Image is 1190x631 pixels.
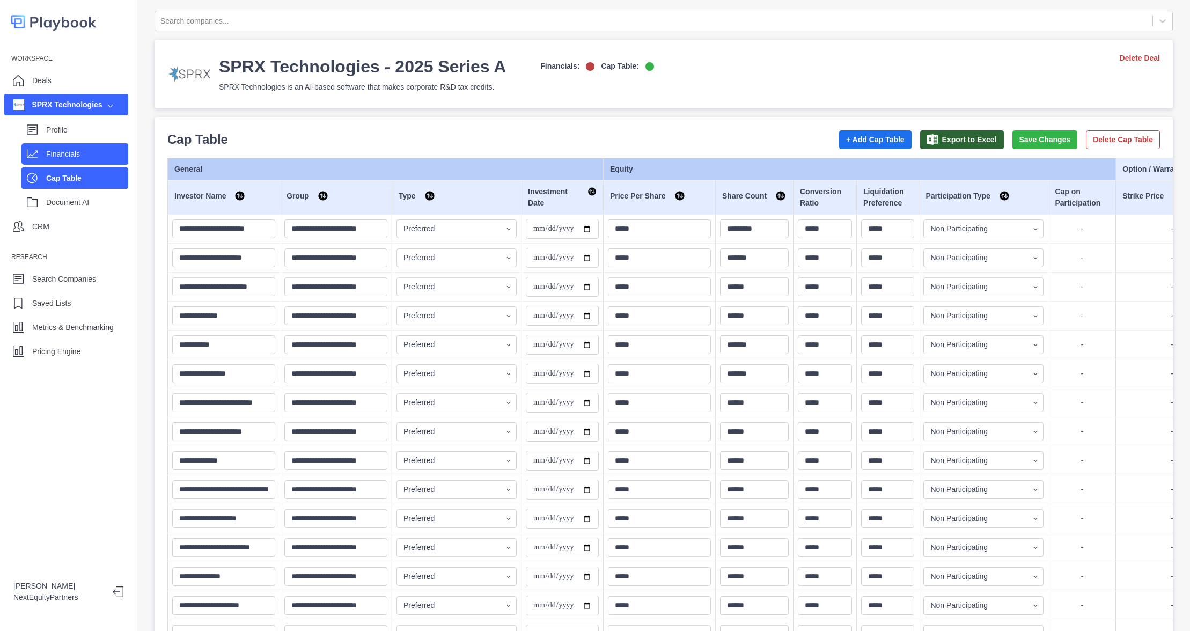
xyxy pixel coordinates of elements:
p: - [1053,571,1111,582]
p: - [1053,310,1111,321]
img: Sort [1172,190,1183,201]
div: Investment Date [528,186,597,209]
p: - [1053,339,1111,350]
div: General [174,164,597,175]
p: Financials [46,149,128,160]
p: Cap Table [46,173,128,184]
p: - [1053,455,1111,466]
div: Investor Name [174,190,273,204]
img: company image [13,99,24,110]
div: SPRX Technologies [13,99,102,111]
div: Equity [610,164,1109,175]
p: Saved Lists [32,298,71,309]
p: - [1053,542,1111,553]
p: - [1053,513,1111,524]
div: Liquidation Preference [863,186,912,209]
p: - [1053,252,1111,263]
img: Sort [424,190,435,201]
p: CRM [32,221,49,232]
p: [PERSON_NAME] [13,581,104,592]
p: - [1053,397,1111,408]
p: Financials: [540,61,579,72]
img: Sort [999,190,1010,201]
img: Sort [587,186,597,197]
p: - [1053,426,1111,437]
p: NextEquityPartners [13,592,104,603]
p: Search Companies [32,274,96,285]
div: Type [399,190,515,204]
img: Sort [775,190,786,201]
div: Share Count [722,190,787,204]
img: Sort [318,190,328,201]
p: Cap Table: [601,61,639,72]
a: Delete Deal [1120,53,1160,64]
div: Price Per Share [610,190,709,204]
div: Participation Type [925,190,1041,204]
button: Save Changes [1012,130,1078,149]
p: - [1053,484,1111,495]
button: Delete Cap Table [1086,130,1160,149]
img: on-logo [645,62,654,71]
p: Metrics & Benchmarking [32,322,114,333]
p: SPRX Technologies is an AI-based software that makes corporate R&D tax credits. [219,82,654,93]
p: - [1053,600,1111,611]
img: logo-colored [11,11,97,33]
div: Cap on Participation [1055,186,1109,209]
p: - [1053,281,1111,292]
img: off-logo [586,62,594,71]
div: Conversion Ratio [800,186,850,209]
img: Sort [234,190,245,201]
button: Export to Excel [920,130,1004,149]
p: Deals [32,75,52,86]
p: Cap Table [167,130,228,149]
img: company-logo [167,53,210,96]
div: Group [287,190,385,204]
p: Document AI [46,197,128,208]
img: Sort [674,190,685,201]
p: Profile [46,124,128,136]
p: - [1053,223,1111,234]
button: + Add Cap Table [839,130,912,149]
p: Pricing Engine [32,346,80,357]
h3: SPRX Technologies - 2025 Series A [219,56,506,77]
p: - [1053,368,1111,379]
